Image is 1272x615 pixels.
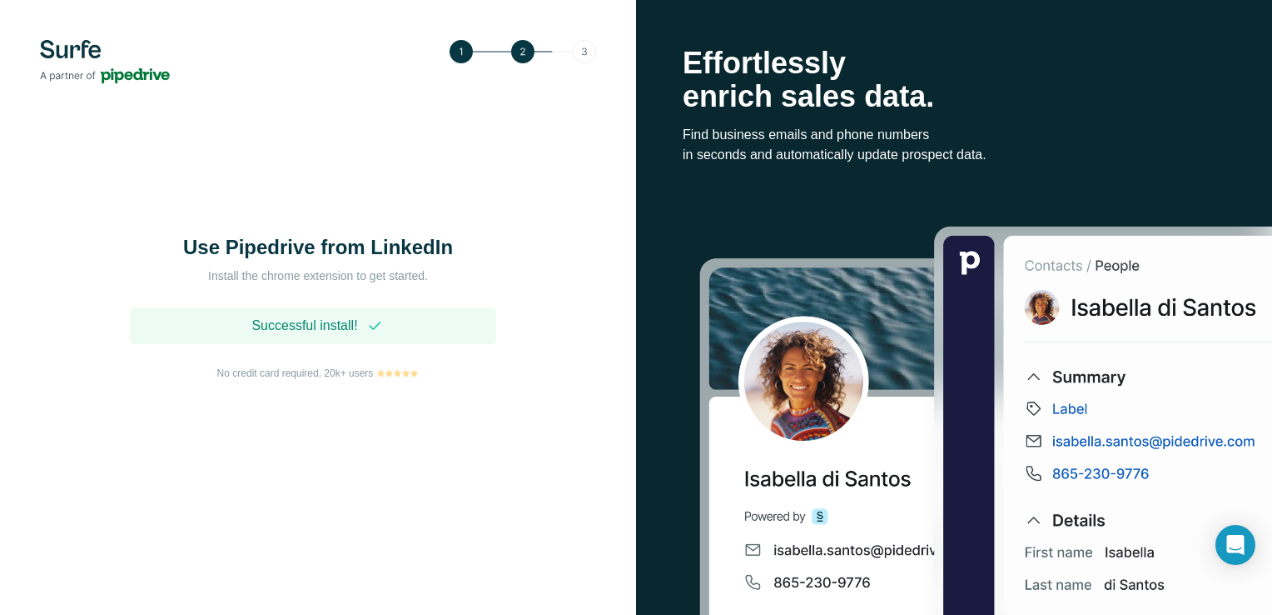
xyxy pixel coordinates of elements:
[699,224,1272,615] img: Surfe Stock Photo - Selling good vibes
[683,47,1225,80] p: Effortlessly
[683,80,1225,113] p: enrich sales data.
[1215,525,1255,565] div: Open Intercom Messenger
[683,125,1225,145] p: Find business emails and phone numbers
[40,40,170,83] img: Surfe's logo
[217,366,374,381] span: No credit card required. 20k+ users
[152,267,484,284] p: Install the chrome extension to get started.
[251,316,357,336] span: Successful install!
[450,40,596,63] img: Step 2
[152,234,484,261] h1: Use Pipedrive from LinkedIn
[683,145,1225,165] p: in seconds and automatically update prospect data.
